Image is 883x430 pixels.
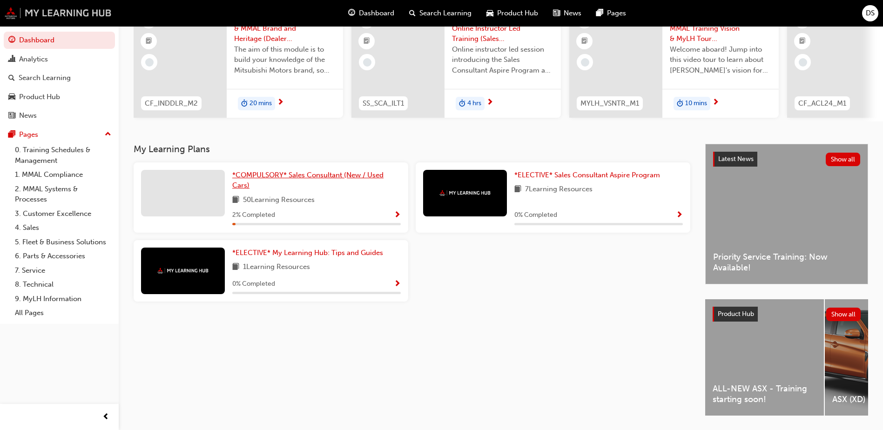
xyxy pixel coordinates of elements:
span: 20 mins [249,98,272,109]
a: news-iconNews [546,4,589,23]
span: Online instructor led session introducing the Sales Consultant Aspire Program and outlining what ... [452,44,553,76]
img: mmal [439,190,491,196]
span: booktick-icon [799,35,806,47]
span: 0 % Completed [232,279,275,289]
span: car-icon [486,7,493,19]
button: Pages [4,126,115,143]
span: Product Hub [718,310,754,318]
a: 3. Customer Excellence [11,207,115,221]
span: search-icon [409,7,416,19]
a: MYLH_VSNTR_M1My Learning Hub: MMAL Training Vision & MyLH Tour (Elective)Welcome aboard! Jump int... [569,5,779,118]
span: guage-icon [348,7,355,19]
span: duration-icon [677,98,683,110]
span: chart-icon [8,55,15,64]
span: My Learning Hub: MMAL Training Vision & MyLH Tour (Elective) [670,13,771,44]
span: learningRecordVerb_NONE-icon [363,58,371,67]
span: Pages [607,8,626,19]
span: booktick-icon [364,35,370,47]
span: book-icon [514,184,521,195]
span: up-icon [105,128,111,141]
span: pages-icon [596,7,603,19]
a: *ELECTIVE* My Learning Hub: Tips and Guides [232,248,387,258]
span: duration-icon [459,98,465,110]
a: 1. MMAL Compliance [11,168,115,182]
a: CF_INDDLR_M2Introduction to MMC & MMAL Brand and Heritage (Dealer Induction)The aim of this modul... [134,5,343,118]
span: CF_INDDLR_M2 [145,98,198,109]
span: learningRecordVerb_NONE-icon [799,58,807,67]
span: book-icon [232,195,239,206]
span: Latest News [718,155,754,163]
a: 2. MMAL Systems & Processes [11,182,115,207]
a: Dashboard [4,32,115,49]
span: duration-icon [241,98,248,110]
span: Priority Service Training: Now Available! [713,252,860,273]
a: pages-iconPages [589,4,634,23]
a: 6. Parts & Accessories [11,249,115,263]
span: Dashboard [359,8,394,19]
span: 7 Learning Resources [525,184,593,195]
a: *ELECTIVE* Sales Consultant Aspire Program [514,170,664,181]
span: News [564,8,581,19]
div: Search Learning [19,73,71,83]
img: mmal [157,268,209,274]
span: 50 Learning Resources [243,195,315,206]
a: 4. Sales [11,221,115,235]
button: Show Progress [394,278,401,290]
a: 9. MyLH Information [11,292,115,306]
span: Product Hub [497,8,538,19]
a: 0. Training Schedules & Management [11,143,115,168]
a: Latest NewsShow all [713,152,860,167]
button: Show Progress [394,209,401,221]
span: learningRecordVerb_NONE-icon [145,58,154,67]
span: Show Progress [676,211,683,220]
a: 5. Fleet & Business Solutions [11,235,115,249]
span: search-icon [8,74,15,82]
span: MYLH_VSNTR_M1 [580,98,639,109]
a: Product HubShow all [713,307,861,322]
a: SS_SCA_ILT1Program Orientation: Online Instructor Led Training (Sales Consultant Aspire Program)O... [351,5,561,118]
a: 8. Technical [11,277,115,292]
a: All Pages [11,306,115,320]
span: Welcome aboard! Jump into this video tour to learn about [PERSON_NAME]'s vision for your learning... [670,44,771,76]
a: ALL-NEW ASX - Training starting soon! [705,299,824,416]
button: Show all [826,153,861,166]
span: *ELECTIVE* Sales Consultant Aspire Program [514,171,660,179]
div: News [19,110,37,121]
span: 4 hrs [467,98,481,109]
a: car-iconProduct Hub [479,4,546,23]
span: next-icon [486,99,493,107]
a: Analytics [4,51,115,68]
span: *ELECTIVE* My Learning Hub: Tips and Guides [232,249,383,257]
span: Search Learning [419,8,472,19]
a: News [4,107,115,124]
span: prev-icon [102,411,109,423]
span: Show Progress [394,211,401,220]
button: DashboardAnalyticsSearch LearningProduct HubNews [4,30,115,126]
span: The aim of this module is to build your knowledge of the Mitsubishi Motors brand, so you can demo... [234,44,336,76]
span: booktick-icon [146,35,152,47]
a: 7. Service [11,263,115,278]
span: next-icon [277,99,284,107]
span: 0 % Completed [514,210,557,221]
div: Pages [19,129,38,140]
span: Program Orientation: Online Instructor Led Training (Sales Consultant Aspire Program) [452,13,553,44]
a: guage-iconDashboard [341,4,402,23]
span: CF_ACL24_M1 [798,98,846,109]
a: *COMPULSORY* Sales Consultant (New / Used Cars) [232,170,401,191]
button: Show Progress [676,209,683,221]
span: 10 mins [685,98,707,109]
span: DS [866,8,875,19]
div: Analytics [19,54,48,65]
span: 1 Learning Resources [243,262,310,273]
span: news-icon [553,7,560,19]
a: Latest NewsShow allPriority Service Training: Now Available! [705,144,868,284]
h3: My Learning Plans [134,144,690,155]
div: Product Hub [19,92,60,102]
a: Search Learning [4,69,115,87]
a: Product Hub [4,88,115,106]
img: mmal [5,7,112,19]
span: *COMPULSORY* Sales Consultant (New / Used Cars) [232,171,384,190]
span: news-icon [8,112,15,120]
